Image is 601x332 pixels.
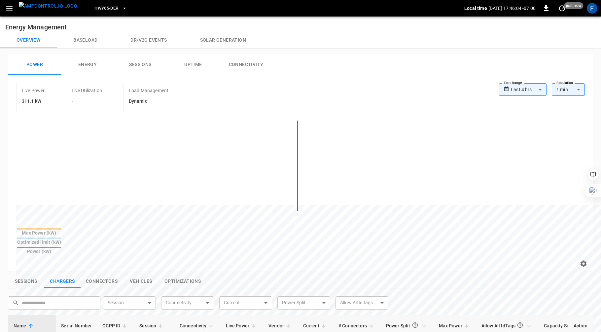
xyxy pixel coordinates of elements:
span: Current [303,322,328,330]
h6: 311.1 kW [22,98,45,105]
h6: - [72,98,102,105]
p: [DATE] 17:46:04 -07:00 [488,5,536,12]
p: Load Management [129,87,168,94]
span: HWY65-DER [94,5,118,12]
button: Dr/V2G events [114,32,183,48]
span: Session [139,322,165,330]
button: Connectivity [220,54,272,75]
span: just now [564,2,583,9]
span: Allow All IdTags [481,319,533,332]
button: HWY65-DER [92,2,129,15]
div: 1 min [552,83,585,96]
button: show latest connectors [81,275,123,288]
div: Last 4 hrs [511,83,547,96]
img: ampcontrol.io logo [19,2,77,10]
button: set refresh interval [557,3,567,14]
span: Live Power [226,322,258,330]
span: Name [14,322,35,330]
p: Local time [464,5,487,12]
button: Energy [61,54,114,75]
button: Power [8,54,61,75]
button: Sessions [114,54,167,75]
span: # Connectors [338,322,375,330]
span: OCPP ID [102,322,129,330]
label: Time Range [504,80,522,86]
h6: Dynamic [129,98,168,105]
button: show latest optimizations [159,275,206,288]
button: show latest sessions [8,275,44,288]
span: Vendor [268,322,293,330]
span: Connectivity [180,322,215,330]
button: Solar generation [184,32,263,48]
button: Baseload [57,32,114,48]
span: Power Split [386,319,428,332]
button: show latest charge points [44,275,81,288]
p: Live Power [22,87,45,94]
p: Live Utilization [72,87,102,94]
button: show latest vehicles [123,275,159,288]
button: Uptime [167,54,220,75]
div: profile-icon [587,3,597,14]
label: Resolution [556,80,573,86]
span: Max Power [439,322,471,330]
